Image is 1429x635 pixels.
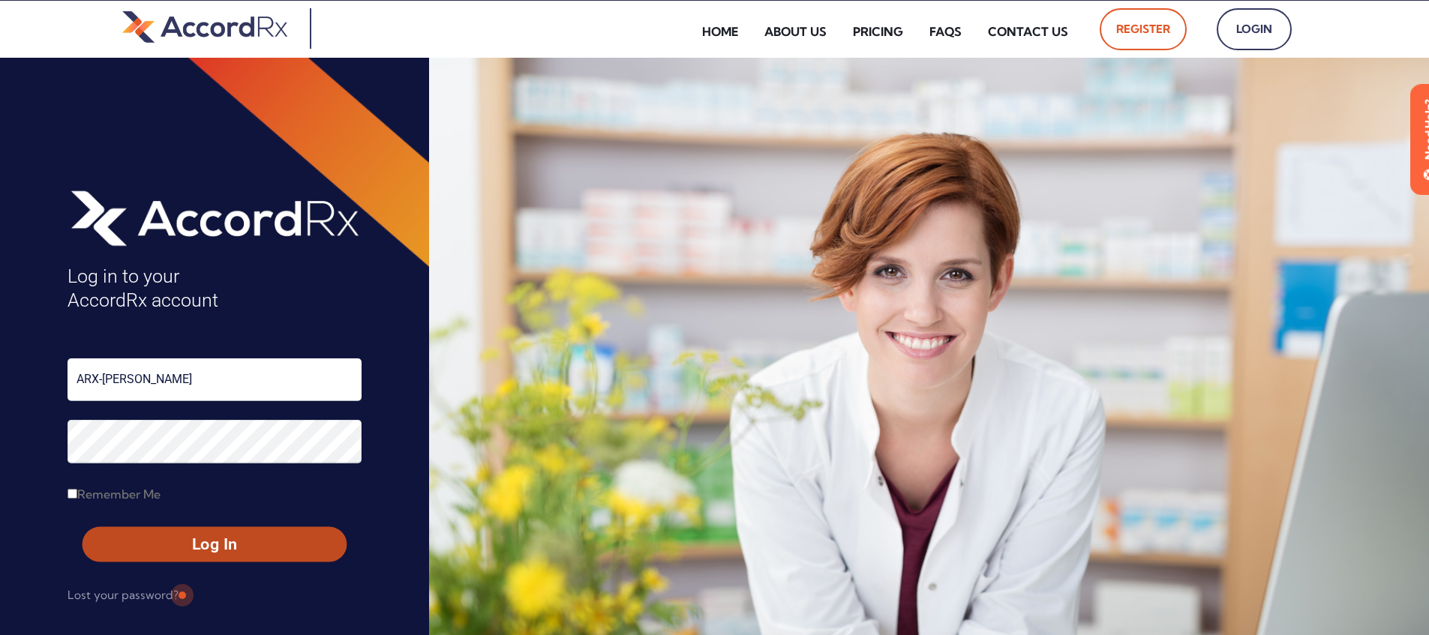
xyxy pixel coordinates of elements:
img: AccordRx_logo_header_white [68,185,362,250]
a: Contact Us [977,14,1079,49]
label: Remember Me [68,482,161,506]
a: Register [1100,8,1187,50]
span: Register [1116,17,1170,41]
img: default-logo [122,8,287,45]
input: Remember Me [68,489,77,499]
span: Login [1233,17,1275,41]
a: Pricing [842,14,914,49]
input: Username or Email Address [68,358,362,401]
a: Lost your password? [68,583,179,607]
a: Home [691,14,749,49]
span: Log In [96,534,333,556]
a: About Us [753,14,838,49]
button: Log In [83,527,347,562]
h4: Log in to your AccordRx account [68,265,362,313]
a: Login [1217,8,1292,50]
a: FAQs [918,14,973,49]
